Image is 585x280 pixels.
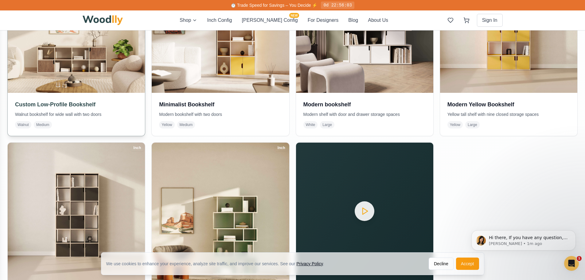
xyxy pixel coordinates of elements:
[159,111,282,117] p: Modern bookshelf with two doors
[303,111,426,117] p: Modern shelf with door and drawer storage spaces
[462,217,585,263] iframe: Intercom notifications message
[456,258,479,270] button: Accept
[83,15,123,25] img: Woodlly
[321,2,354,9] div: 0d 22:56:03
[231,3,317,8] span: ⏱️ Trade Speed for Savings – You Decide ⚡
[368,17,388,24] button: About Us
[242,17,298,24] button: [PERSON_NAME] ConfigNEW
[303,100,426,109] h3: Modern bookshelf
[180,17,197,24] button: Shop
[207,17,232,24] button: Inch Config
[34,121,52,128] span: Medium
[152,143,289,280] img: Vertical Bookcase
[320,121,334,128] span: Large
[465,121,480,128] span: Large
[8,143,145,280] img: Tall Black Bookcase
[429,258,454,270] button: Decline
[308,17,338,24] button: For Designers
[447,121,463,128] span: Yellow
[577,256,582,261] span: 1
[289,13,299,18] span: NEW
[303,121,318,128] span: White
[15,111,138,117] p: Walnut bookshelf for wide wall with two doors
[177,121,195,128] span: Medium
[15,121,31,128] span: Walnut
[15,100,138,109] h3: Custom Low-Profile Bookshelf
[159,121,174,128] span: Yellow
[564,256,579,271] iframe: Intercom live chat
[447,111,570,117] p: Yellow tall shelf with nine closed storage spaces
[275,144,288,151] div: Inch
[447,100,570,109] h3: Modern Yellow Bookshelf
[131,144,144,151] div: Inch
[477,14,503,27] button: Sign In
[348,17,358,24] button: Blog
[296,261,323,266] a: Privacy Policy
[159,100,282,109] h3: Minimalist Bookshelf
[106,261,329,267] div: We use cookies to enhance your experience, analyze site traffic, and improve our services. See our .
